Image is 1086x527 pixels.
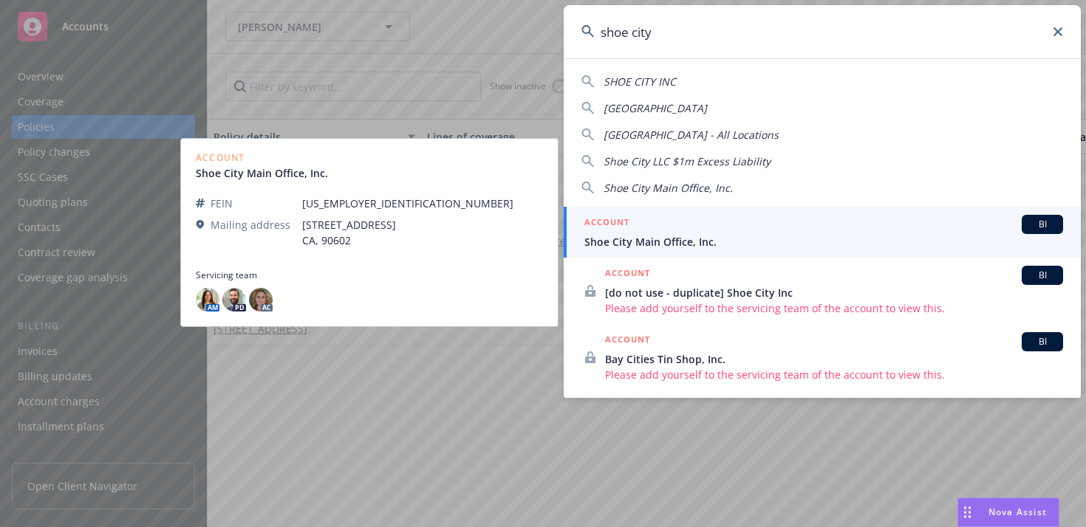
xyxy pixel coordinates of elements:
a: ACCOUNTBI[do not use - duplicate] Shoe City IncPlease add yourself to the servicing team of the a... [564,258,1081,324]
span: [GEOGRAPHIC_DATA] - All Locations [604,128,779,142]
button: Nova Assist [957,497,1059,527]
span: [GEOGRAPHIC_DATA] [604,101,707,115]
h5: ACCOUNT [605,332,650,350]
span: BI [1028,218,1057,231]
span: Please add yourself to the servicing team of the account to view this. [605,367,1063,382]
div: Drag to move [958,498,977,526]
h5: ACCOUNT [605,266,650,283]
span: Shoe City Main Office, Inc. [604,181,733,195]
a: ACCOUNTBIShoe City Main Office, Inc. [564,207,1081,258]
span: BI [1028,269,1057,282]
span: Please add yourself to the servicing team of the account to view this. [605,300,1063,316]
a: ACCOUNTBIBay Cities Tin Shop, Inc.Please add yourself to the servicing team of the account to vie... [564,324,1081,390]
span: Nova Assist [988,506,1047,518]
span: BI [1028,335,1057,348]
span: Bay Cities Tin Shop, Inc. [605,351,1063,367]
span: SHOE CITY INC [604,75,676,89]
span: [do not use - duplicate] Shoe City Inc [605,285,1063,300]
h5: ACCOUNT [584,215,629,232]
input: Search... [564,5,1081,58]
span: Shoe City Main Office, Inc. [584,234,1063,249]
span: Shoe City LLC $1m Excess Liability [604,154,771,168]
